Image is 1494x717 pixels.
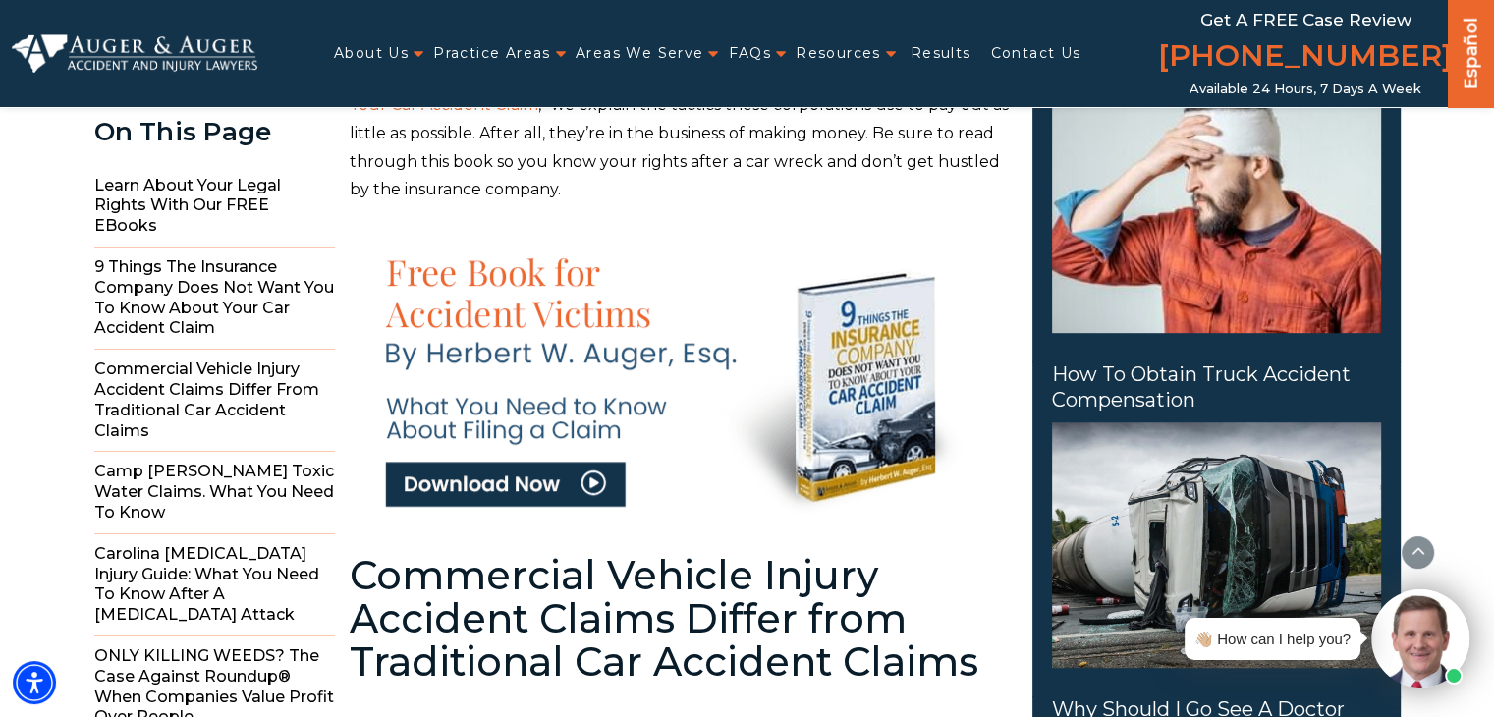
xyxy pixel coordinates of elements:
span: 9 Things the Insurance Company Does Not Want You to Know about Your Car Accident Claim [94,248,335,350]
img: How to Obtain Truck Accident Compensation [1052,422,1381,668]
a: Practice Areas [433,33,551,74]
img: Auger & Auger Accident and Injury Lawyers Logo [12,34,257,72]
a: Areas We Serve [576,33,704,74]
img: What to Do if I Have a Head Injury After a Car Accident in SC? [1052,87,1381,333]
span: Learn About Your Legal Rights with Our FREE eBooks [94,166,335,248]
a: FAQs [728,33,771,74]
a: Results [911,33,971,74]
a: What to Do if I Have a [MEDICAL_DATA] After a Car Accident in SC? What to Do if I Have a Head Inj... [1052,1,1381,333]
h2: Commercial Vehicle Injury Accident Claims Differ from Traditional Car Accident Claims [350,554,1009,684]
span: Get a FREE Case Review [1200,10,1411,29]
span: Carolina [MEDICAL_DATA] Injury Guide: What You Need to Know After a [MEDICAL_DATA] Attack [94,534,335,636]
span: Camp [PERSON_NAME] Toxic Water Claims. What You Need to Know [94,452,335,533]
a: [PHONE_NUMBER] [1158,34,1453,82]
div: On This Page [94,118,335,146]
span: Available 24 Hours, 7 Days a Week [1190,82,1421,97]
img: Intaker widget Avatar [1371,589,1469,688]
div: 👋🏼 How can I help you? [1194,626,1351,652]
div: Accessibility Menu [13,661,56,704]
a: Contact Us [990,33,1080,74]
a: 9 Things the Insurance Company Does Not Want You to Know about Your Car Accident Claim [350,67,1004,114]
img: car accident victim ebook [367,234,991,515]
button: scroll to up [1401,535,1435,570]
a: Resources [796,33,881,74]
span: Commercial Vehicle Injury Accident Claims Differ from Traditional Car Accident Claims [94,350,335,452]
h4: How to Obtain Truck Accident Compensation [1052,361,1381,413]
a: How to Obtain Truck Accident Compensation How to Obtain Truck Accident Compensation [1052,361,1381,668]
a: About Us [334,33,409,74]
